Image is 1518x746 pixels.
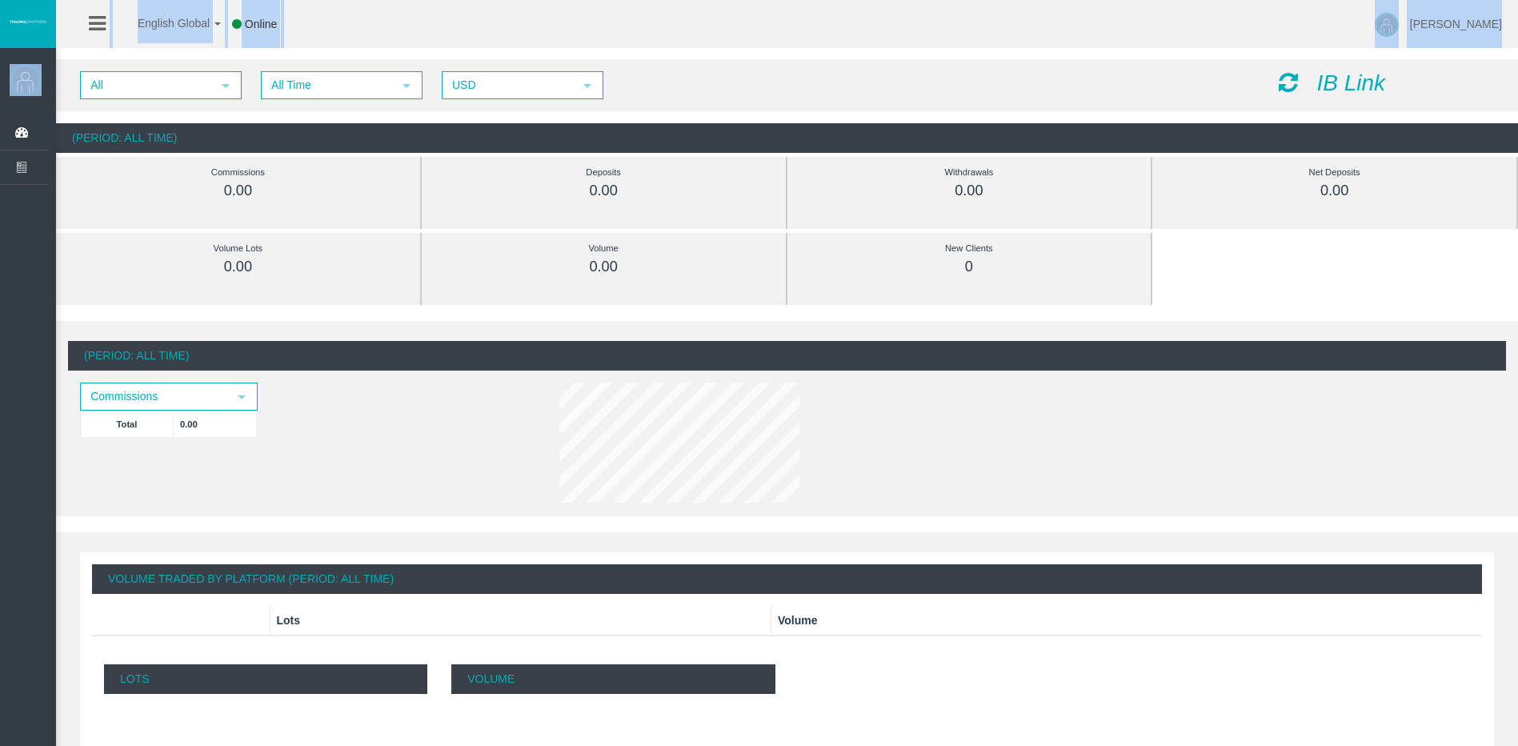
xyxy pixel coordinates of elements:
[68,341,1506,371] div: (Period: All Time)
[458,258,750,276] div: 0.00
[458,163,750,182] div: Deposits
[1375,13,1399,37] img: user-image
[771,606,1483,636] th: Volume
[270,606,771,636] th: Lots
[92,163,384,182] div: Commissions
[1316,70,1385,95] i: IB Link
[245,18,277,30] span: Online
[56,123,1518,153] div: (Period: All Time)
[104,664,427,694] p: Lots
[400,79,413,92] span: select
[117,17,210,30] span: English Global
[262,73,392,98] span: All Time
[823,182,1115,200] div: 0.00
[1279,71,1298,94] i: Reload Dashboard
[1188,163,1480,182] div: Net Deposits
[81,411,174,437] td: Total
[219,79,232,92] span: select
[823,239,1115,258] div: New Clients
[458,239,750,258] div: Volume
[458,182,750,200] div: 0.00
[8,18,48,25] img: logo.svg
[92,258,384,276] div: 0.00
[823,163,1115,182] div: Withdrawals
[1188,182,1480,200] div: 0.00
[82,73,211,98] span: All
[92,564,1482,594] div: Volume Traded By Platform (Period: All Time)
[443,73,573,98] span: USD
[235,391,248,403] span: select
[92,239,384,258] div: Volume Lots
[823,258,1115,276] div: 0
[1410,18,1502,30] span: [PERSON_NAME]
[92,182,384,200] div: 0.00
[451,664,775,694] p: Volume
[581,79,594,92] span: select
[82,384,227,409] span: Commissions
[174,411,257,437] td: 0.00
